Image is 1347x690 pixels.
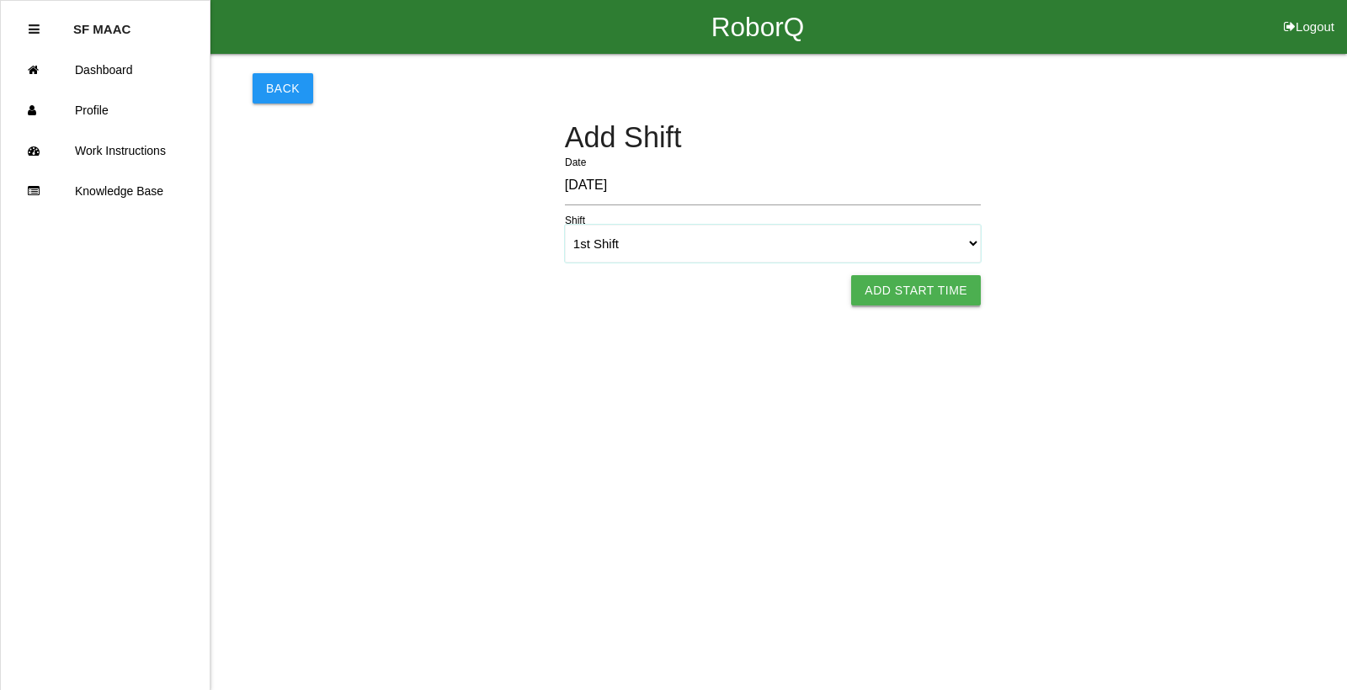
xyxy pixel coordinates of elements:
button: Back [253,73,313,103]
div: Close [29,9,40,50]
a: Profile [1,90,210,130]
button: Add Start Time [851,275,981,305]
h4: Add Shift [565,122,981,154]
a: Knowledge Base [1,171,210,211]
label: Shift [565,213,585,228]
p: SF MAAC [73,9,130,36]
a: Work Instructions [1,130,210,171]
label: Date [565,155,586,170]
a: Dashboard [1,50,210,90]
